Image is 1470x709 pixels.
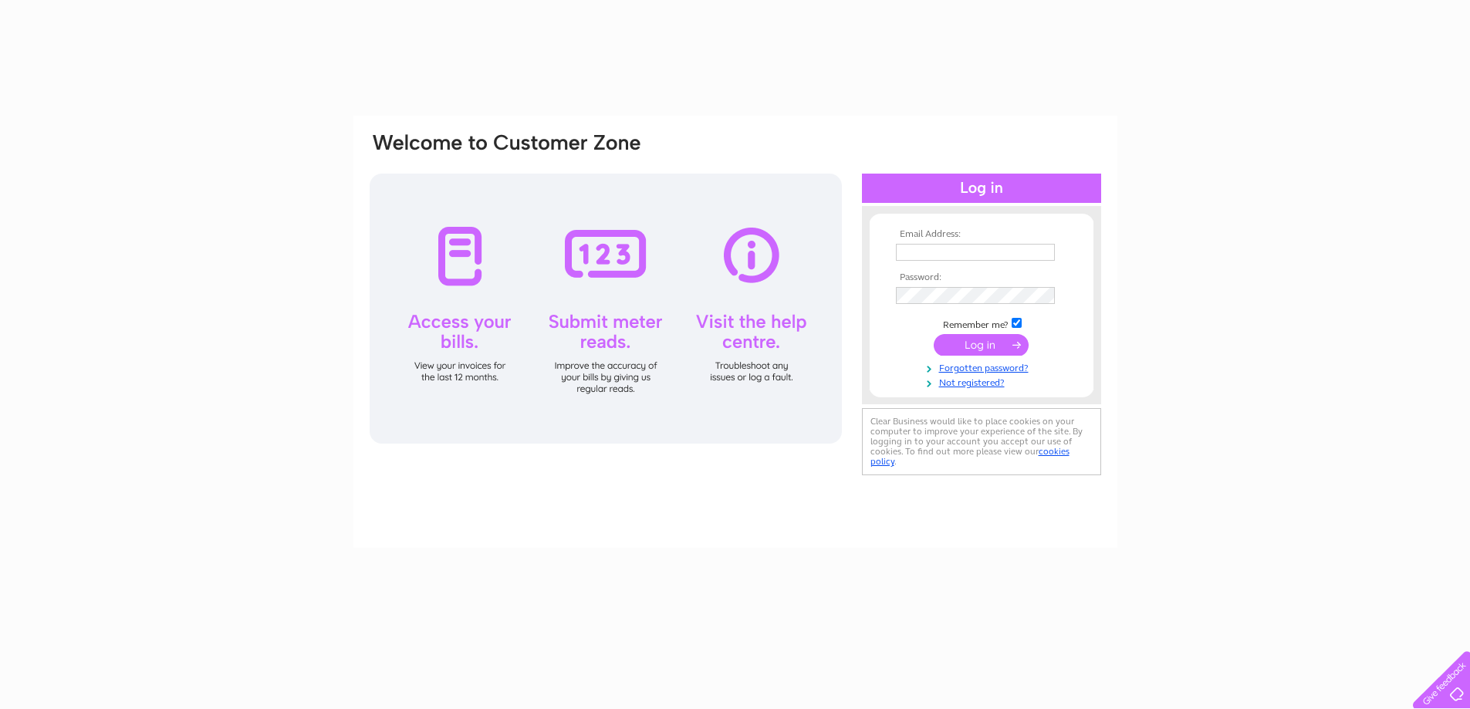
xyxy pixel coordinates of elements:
[892,316,1071,331] td: Remember me?
[896,360,1071,374] a: Forgotten password?
[862,408,1101,475] div: Clear Business would like to place cookies on your computer to improve your experience of the sit...
[892,229,1071,240] th: Email Address:
[934,334,1029,356] input: Submit
[896,374,1071,389] a: Not registered?
[870,446,1070,467] a: cookies policy
[892,272,1071,283] th: Password:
